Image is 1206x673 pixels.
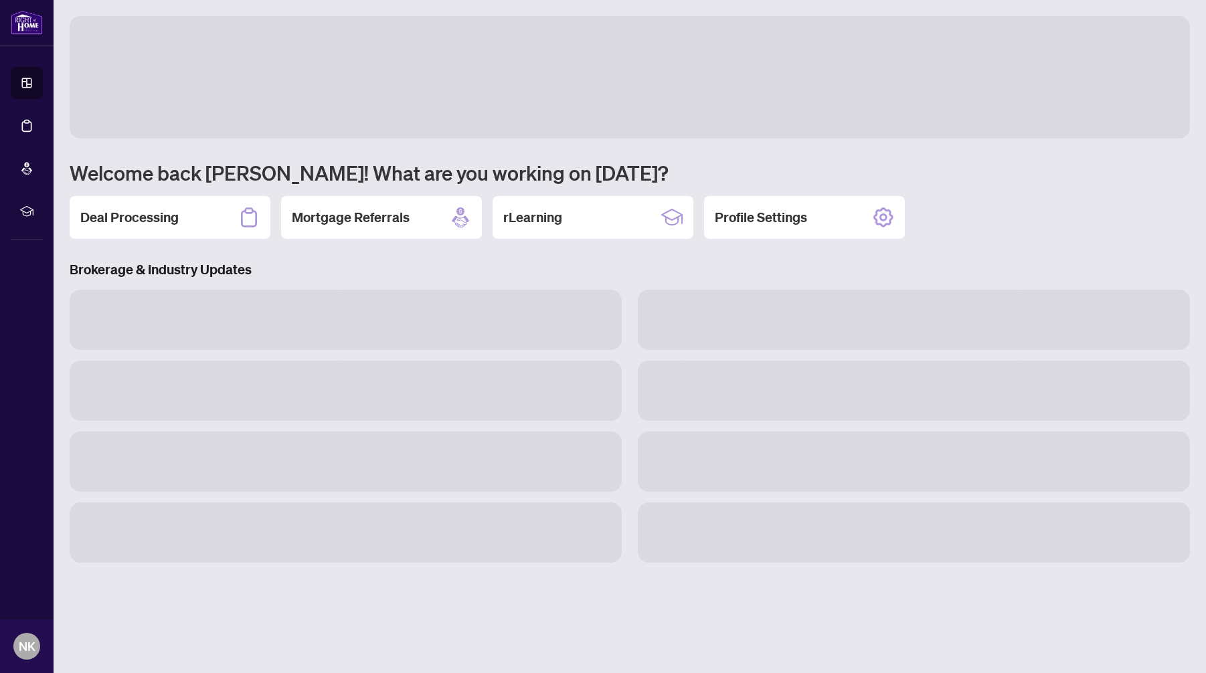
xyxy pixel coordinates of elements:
h2: Mortgage Referrals [292,208,410,227]
span: NK [19,637,35,656]
img: logo [11,10,43,35]
h2: Deal Processing [80,208,179,227]
h1: Welcome back [PERSON_NAME]! What are you working on [DATE]? [70,160,1190,185]
h2: Profile Settings [715,208,807,227]
h3: Brokerage & Industry Updates [70,260,1190,279]
h2: rLearning [503,208,562,227]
